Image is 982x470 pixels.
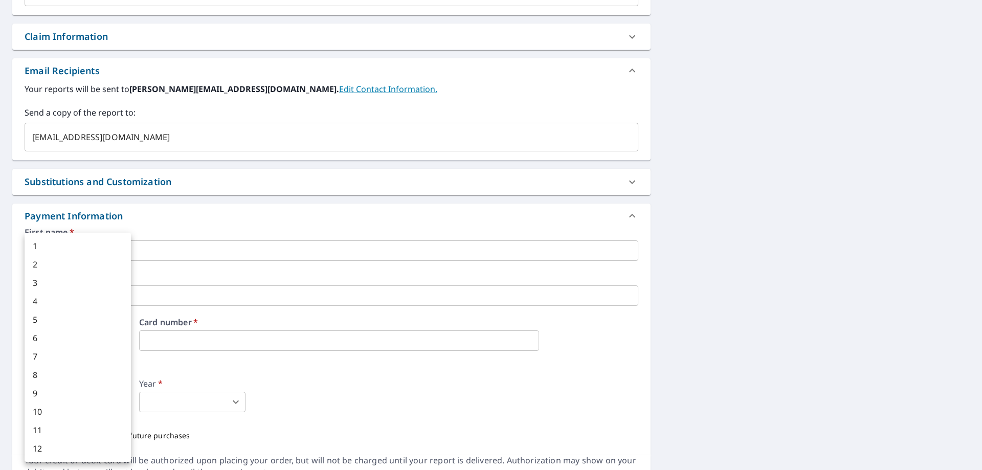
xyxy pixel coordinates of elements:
li: 7 [25,347,131,366]
li: 12 [25,439,131,458]
li: 1 [25,237,131,255]
li: 6 [25,329,131,347]
li: 5 [25,310,131,329]
li: 11 [25,421,131,439]
li: 3 [25,274,131,292]
li: 4 [25,292,131,310]
li: 8 [25,366,131,384]
li: 2 [25,255,131,274]
li: 10 [25,402,131,421]
li: 9 [25,384,131,402]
